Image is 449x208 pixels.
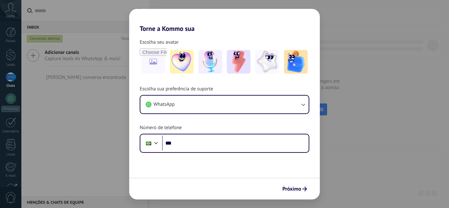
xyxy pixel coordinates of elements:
button: Próximo [279,183,310,195]
span: WhatsApp [154,101,175,108]
img: -2.jpeg [199,50,222,74]
img: -4.jpeg [255,50,279,74]
span: Número de telefone [140,125,182,131]
img: -5.jpeg [284,50,308,74]
div: Brazil: + 55 [142,136,155,150]
img: -1.jpeg [170,50,194,74]
button: WhatsApp [140,96,309,113]
img: -3.jpeg [227,50,250,74]
h2: Torne a Kommo sua [129,9,320,33]
span: Escolha sua preferência de suporte [140,86,213,92]
span: Escolha seu avatar [140,39,179,46]
span: Próximo [282,187,301,191]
